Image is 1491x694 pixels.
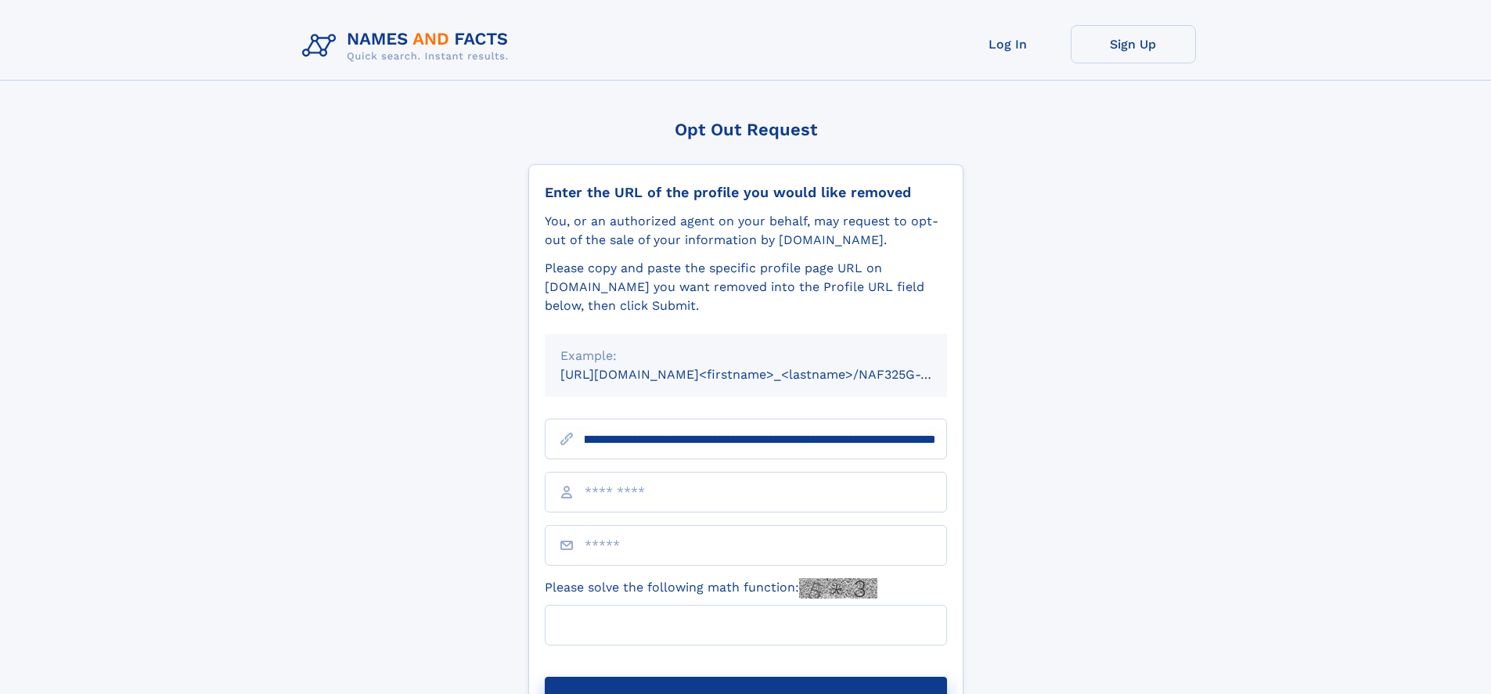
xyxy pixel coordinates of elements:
[545,212,947,250] div: You, or an authorized agent on your behalf, may request to opt-out of the sale of your informatio...
[1071,25,1196,63] a: Sign Up
[545,184,947,201] div: Enter the URL of the profile you would like removed
[545,578,877,599] label: Please solve the following math function:
[296,25,521,67] img: Logo Names and Facts
[528,120,963,139] div: Opt Out Request
[560,347,931,365] div: Example:
[560,367,977,382] small: [URL][DOMAIN_NAME]<firstname>_<lastname>/NAF325G-xxxxxxxx
[545,259,947,315] div: Please copy and paste the specific profile page URL on [DOMAIN_NAME] you want removed into the Pr...
[945,25,1071,63] a: Log In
